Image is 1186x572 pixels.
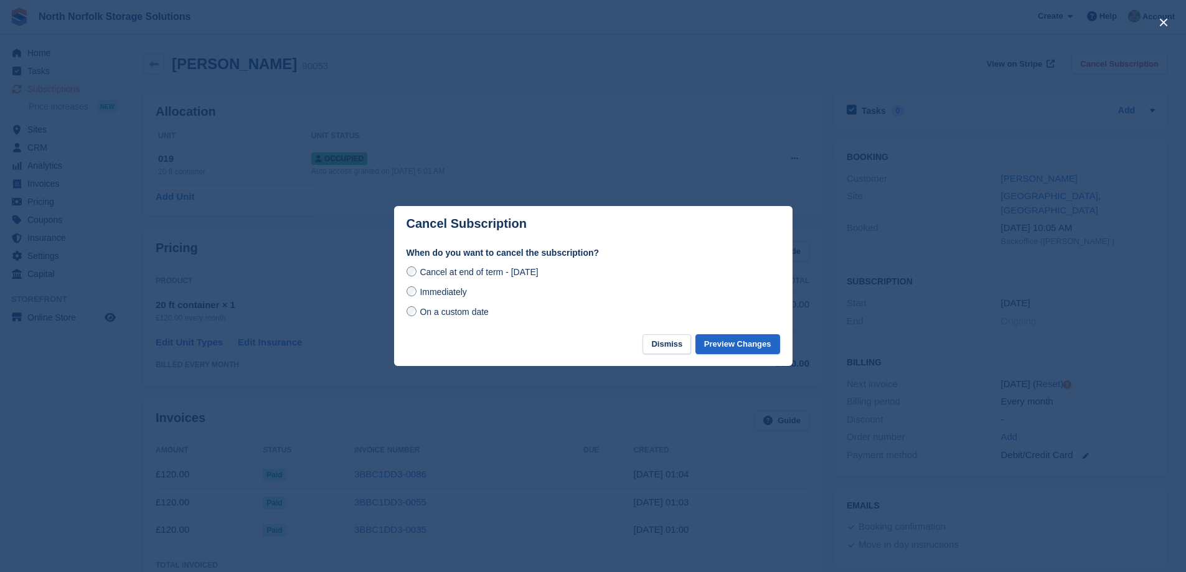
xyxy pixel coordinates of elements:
input: On a custom date [407,306,417,316]
input: Immediately [407,286,417,296]
span: Cancel at end of term - [DATE] [420,267,538,277]
p: Cancel Subscription [407,217,527,231]
span: Immediately [420,287,466,297]
button: close [1154,12,1174,32]
label: When do you want to cancel the subscription? [407,246,780,260]
span: On a custom date [420,307,489,317]
button: Dismiss [642,334,691,355]
input: Cancel at end of term - [DATE] [407,266,417,276]
button: Preview Changes [695,334,780,355]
